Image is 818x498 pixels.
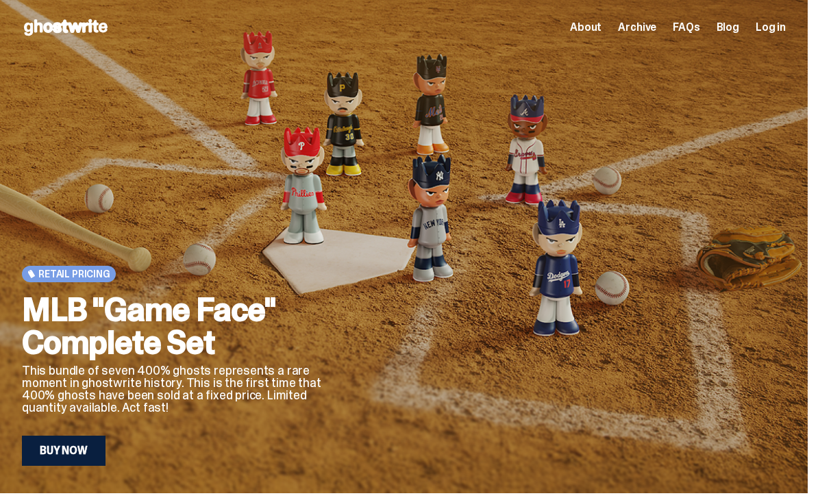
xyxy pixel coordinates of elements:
[22,293,331,359] h2: MLB "Game Face" Complete Set
[717,22,739,33] a: Blog
[38,269,110,279] span: Retail Pricing
[22,364,331,414] p: This bundle of seven 400% ghosts represents a rare moment in ghostwrite history. This is the firs...
[618,22,656,33] a: Archive
[22,436,106,466] a: Buy Now
[673,22,699,33] a: FAQs
[570,22,602,33] a: About
[756,22,786,33] a: Log in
